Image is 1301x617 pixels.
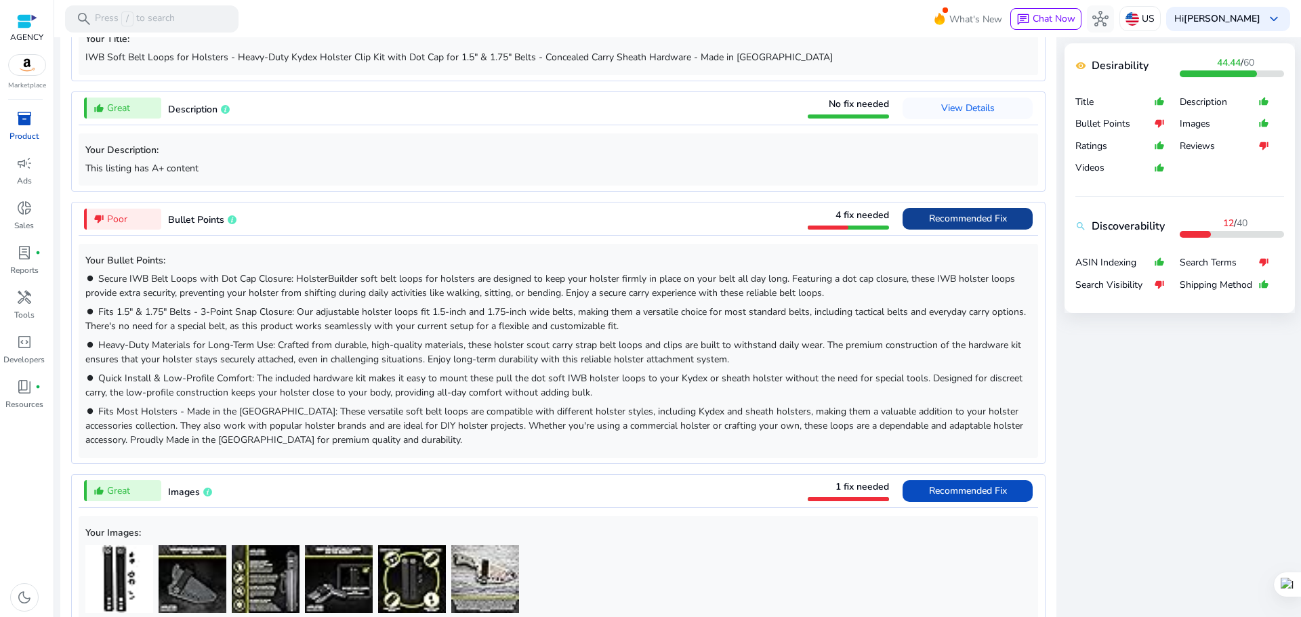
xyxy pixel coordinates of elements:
img: 61mEoeGjZ8L._AC_US40_.jpg [451,545,519,613]
mat-icon: thumb_up_alt [1154,156,1165,179]
span: Quick Install & Low-Profile Comfort: The included hardware kit makes it easy to mount these pull ... [85,372,1023,399]
mat-icon: thumb_down_alt [1154,274,1165,296]
mat-icon: remove_red_eye [1075,60,1086,71]
p: Marketplace [8,81,46,91]
p: Ads [17,175,32,187]
mat-icon: thumb_down_alt [94,213,104,224]
span: Fits 1.5" & 1.75" Belts - 3-Point Snap Closure: Our adjustable holster loops fit 1.5-inch and 1.7... [85,305,1026,333]
p: Shipping Method [1180,278,1258,292]
h5: Your Images: [85,528,1031,539]
mat-icon: thumb_up_alt [94,486,104,496]
h5: Your Bullet Points: [85,255,1031,267]
p: Search Terms [1180,256,1258,270]
button: chatChat Now [1010,8,1081,30]
span: inventory_2 [16,110,33,127]
p: Sales [14,219,34,232]
p: Videos [1075,161,1154,175]
p: Developers [3,354,45,366]
mat-icon: thumb_up_alt [1258,274,1269,296]
span: Poor [107,212,127,226]
span: Secure IWB Belt Loops with Dot Cap Closure: HolsterBuilder soft belt loops for holsters are desig... [85,272,1015,299]
span: Heavy-Duty Materials for Long-Term Use: Crafted from durable, high-quality materials, these holst... [85,339,1021,366]
span: campaign [16,155,33,171]
p: Images [1180,117,1258,131]
span: book_4 [16,379,33,395]
b: Discoverability [1092,218,1165,234]
span: keyboard_arrow_down [1266,11,1282,27]
span: Recommended Fix [929,212,1007,225]
span: / [1217,56,1254,69]
span: No fix needed [829,98,889,110]
button: hub [1087,5,1114,33]
mat-icon: thumb_up_alt [1154,135,1165,157]
span: code_blocks [16,334,33,350]
span: donut_small [16,200,33,216]
span: 60 [1243,56,1254,69]
span: fiber_manual_record [35,250,41,255]
p: AGENCY [10,31,43,43]
span: / [1223,217,1247,230]
span: 4 fix needed [835,209,889,221]
img: 516N3irbOML._AC_US40_.jpg [159,545,226,613]
mat-icon: thumb_down_alt [1258,135,1269,157]
span: lab_profile [16,244,33,261]
button: Recommended Fix [903,208,1033,230]
h5: Your Description: [85,145,1031,156]
span: Bullet Points [168,213,224,226]
span: Fits Most Holsters - Made in the [GEOGRAPHIC_DATA]: These versatile soft belt loops are compatibl... [85,405,1023,446]
span: View Details [941,102,995,114]
mat-icon: brightness_1 [85,406,95,416]
mat-icon: thumb_up_alt [1154,91,1165,113]
button: View Details [903,98,1033,119]
span: Great [107,484,130,498]
p: Title [1075,95,1154,109]
span: What's New [949,7,1002,31]
span: Images [168,486,200,498]
mat-icon: thumb_up_alt [1258,91,1269,113]
p: IWB Soft Belt Loops for Holsters - Heavy-Duty Kydex Holster Clip Kit with Dot Cap for 1.5" & 1.75... [85,50,1031,64]
p: Bullet Points [1075,117,1154,131]
span: 40 [1237,217,1247,230]
img: 41oiGJsTguL._AC_US40_.jpg [305,545,373,613]
img: us.svg [1126,12,1139,26]
p: Press to search [95,12,175,26]
mat-icon: thumb_down_alt [1258,251,1269,274]
p: Tools [14,309,35,321]
mat-icon: brightness_1 [85,307,95,316]
p: US [1142,7,1155,30]
b: 44.44 [1217,56,1241,69]
p: Resources [5,398,43,410]
span: search [76,11,92,27]
p: Reviews [1180,140,1258,153]
span: Recommended Fix [929,484,1007,497]
p: ASIN Indexing [1075,256,1154,270]
mat-icon: thumb_up_alt [1258,112,1269,135]
span: Great [107,101,130,115]
span: Description [168,103,218,116]
p: This listing has A+ content [85,161,1031,175]
b: [PERSON_NAME] [1184,12,1260,25]
span: handyman [16,289,33,305]
img: 51AwGIbSKxL._AC_US40_.jpg [378,545,446,613]
span: fiber_manual_record [35,384,41,389]
span: 1 fix needed [835,480,889,493]
b: 12 [1223,217,1234,230]
p: Search Visibility [1075,278,1154,292]
mat-icon: search [1075,221,1086,232]
mat-icon: thumb_down_alt [1154,112,1165,135]
p: Reports [10,264,39,276]
mat-icon: brightness_1 [85,373,95,383]
mat-icon: brightness_1 [85,340,95,349]
mat-icon: thumb_up_alt [94,103,104,114]
button: Recommended Fix [903,480,1033,502]
img: amazon.svg [9,55,45,75]
span: hub [1092,11,1109,27]
span: dark_mode [16,589,33,605]
span: / [121,12,133,26]
span: chat [1016,13,1030,26]
b: Desirability [1092,58,1149,74]
p: Product [9,130,39,142]
mat-icon: brightness_1 [85,274,95,283]
p: Description [1180,95,1258,109]
mat-icon: thumb_up_alt [1154,251,1165,274]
